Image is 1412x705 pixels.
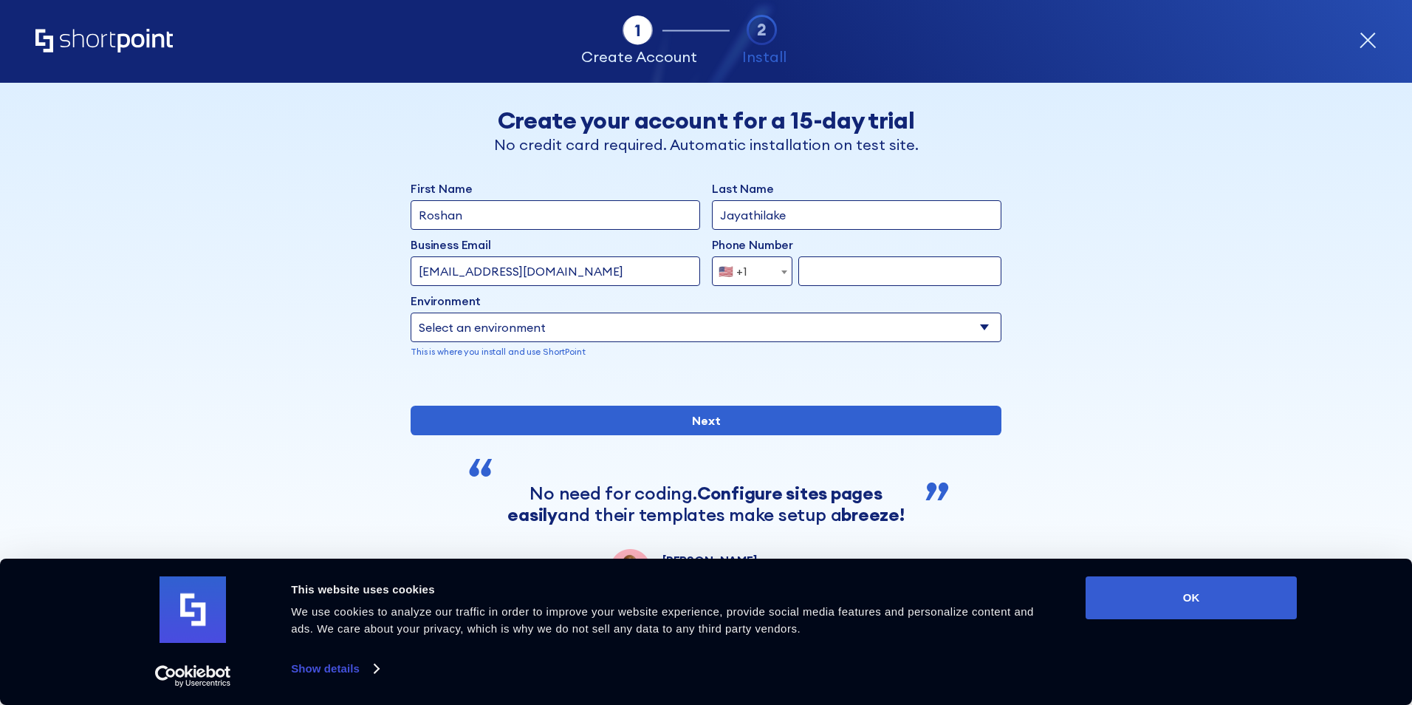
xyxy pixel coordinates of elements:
[160,576,226,643] img: logo
[128,665,258,687] a: Usercentrics Cookiebot - opens in a new window
[1086,576,1297,619] button: OK
[291,658,378,680] a: Show details
[291,581,1052,599] div: This website uses cookies
[291,605,1034,635] span: We use cookies to analyze our traffic in order to improve your website experience, provide social...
